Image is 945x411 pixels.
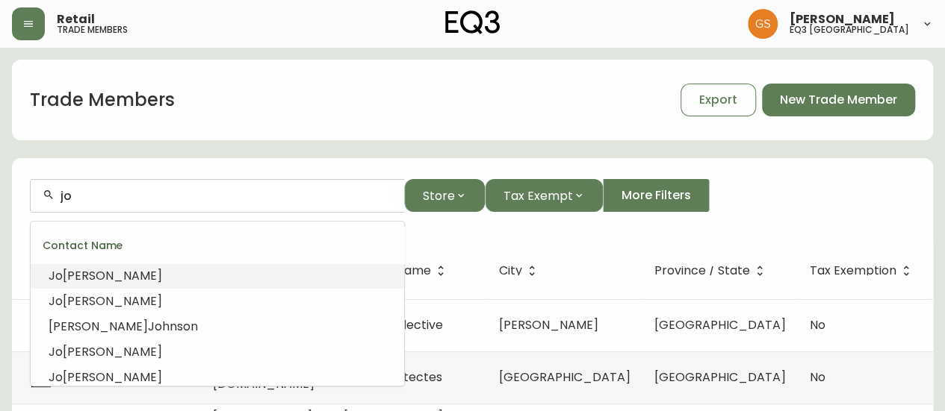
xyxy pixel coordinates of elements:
[148,318,162,335] span: Jo
[49,318,148,335] span: [PERSON_NAME]
[810,266,896,275] span: Tax Exemption
[162,318,198,335] span: hnson
[63,368,162,386] span: [PERSON_NAME]
[49,343,63,360] span: Jo
[654,266,750,275] span: Province / State
[63,343,162,360] span: [PERSON_NAME]
[404,179,485,212] button: Store
[654,368,786,386] span: [GEOGRAPHIC_DATA]
[748,9,778,39] img: 6b403d9c54a9a0c30f681d41f5fc2571
[603,179,710,212] button: More Filters
[30,87,175,113] h1: Trade Members
[49,368,63,386] span: Jo
[681,84,756,116] button: Export
[762,84,915,116] button: New Trade Member
[57,25,128,34] h5: trade members
[57,13,95,25] span: Retail
[61,189,392,203] input: Search
[49,267,63,284] span: Jo
[654,316,786,333] span: [GEOGRAPHIC_DATA]
[654,264,769,277] span: Province / State
[445,10,501,34] img: logo
[810,264,916,277] span: Tax Exemption
[699,92,737,108] span: Export
[499,316,598,333] span: [PERSON_NAME]
[423,186,455,205] span: Store
[63,267,162,284] span: [PERSON_NAME]
[790,25,909,34] h5: eq3 [GEOGRAPHIC_DATA]
[790,13,895,25] span: [PERSON_NAME]
[485,179,603,212] button: Tax Exempt
[499,368,630,386] span: [GEOGRAPHIC_DATA]
[780,92,897,108] span: New Trade Member
[499,266,522,275] span: City
[810,316,825,333] span: No
[622,187,691,204] span: More Filters
[49,292,63,310] span: Jo
[499,264,542,277] span: City
[31,228,404,263] div: Contact Name
[504,186,573,205] span: Tax Exempt
[63,292,162,310] span: [PERSON_NAME]
[810,368,825,386] span: No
